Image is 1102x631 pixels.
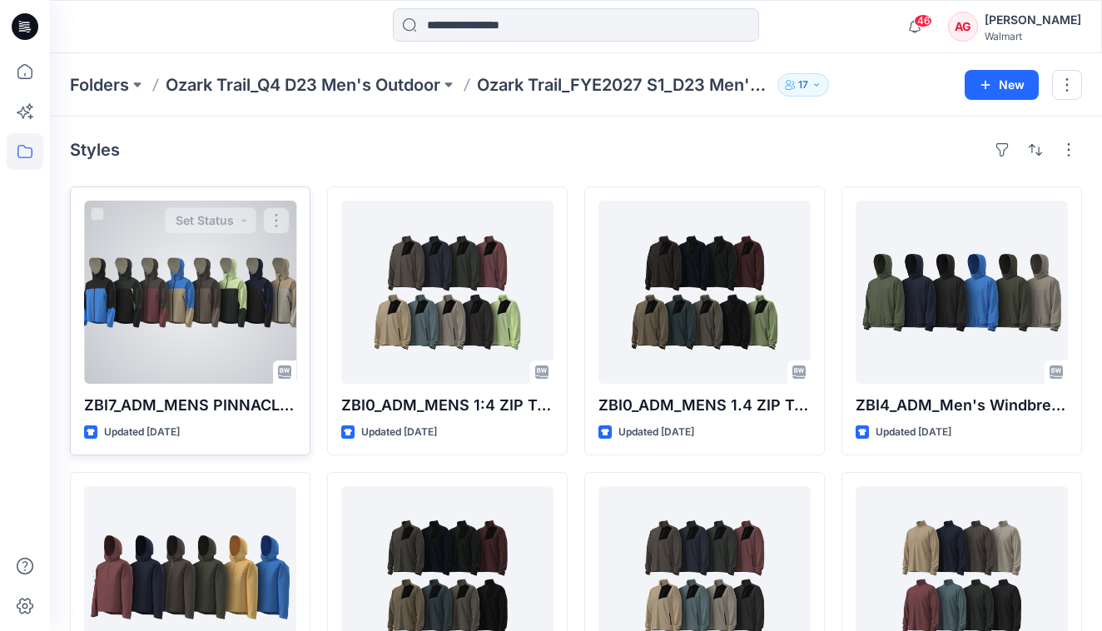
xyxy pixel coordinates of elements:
p: ZBI0_ADM_MENS 1:4 ZIP TOP_OPTION 1 [341,394,553,417]
h4: Styles [70,140,120,160]
p: Updated [DATE] [361,424,437,441]
div: [PERSON_NAME] [985,10,1081,30]
p: 17 [798,76,808,94]
p: ZBI0_ADM_MENS 1.4 ZIP TOP_OPTION 2 [598,394,811,417]
a: Folders [70,73,129,97]
button: New [965,70,1039,100]
a: ZBI7_ADM_MENS PINNACLE SYSTEM SHELL JACKET [84,201,296,384]
p: Updated [DATE] [876,424,951,441]
a: ZBI0_ADM_MENS 1:4 ZIP TOP_OPTION 1 [341,201,553,384]
p: ZBI7_ADM_MENS PINNACLE SYSTEM SHELL JACKET [84,394,296,417]
a: Ozark Trail_Q4 D23 Men's Outdoor [166,73,440,97]
a: ZBI4_ADM_Men's Windbreaker [856,201,1068,384]
p: Ozark Trail_FYE2027 S1_D23 Men's Outdoor - Q4 [477,73,771,97]
a: ZBI0_ADM_MENS 1.4 ZIP TOP_OPTION 2 [598,201,811,384]
div: Walmart [985,30,1081,42]
span: 46 [914,14,932,27]
p: Updated [DATE] [104,424,180,441]
button: 17 [777,73,829,97]
div: AG [948,12,978,42]
p: Updated [DATE] [618,424,694,441]
p: ZBI4_ADM_Men's Windbreaker [856,394,1068,417]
